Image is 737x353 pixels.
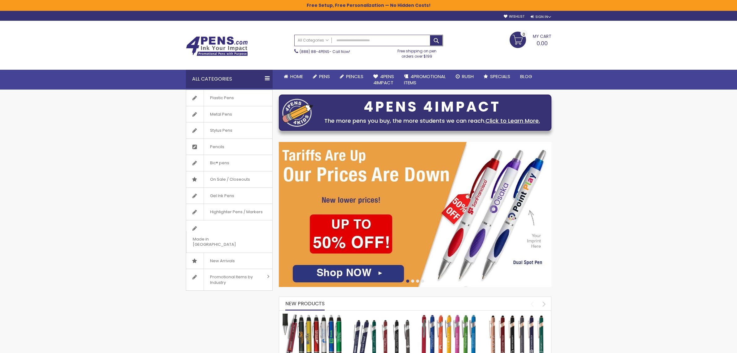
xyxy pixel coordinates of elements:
a: Ellipse Softy Rose Gold Classic with Stylus Pen - Silver Laser [486,313,548,319]
img: /cheap-promotional-products.html [279,142,551,287]
a: Bic® pens [186,155,272,171]
span: Metal Pens [204,106,238,122]
a: On Sale / Closeouts [186,171,272,188]
a: Gel Ink Pens [186,188,272,204]
img: 4Pens Custom Pens and Promotional Products [186,36,248,56]
a: New Arrivals [186,253,272,269]
span: Promotional Items by Industry [204,269,265,290]
a: (888) 88-4PENS [300,49,329,54]
a: 4Pens4impact [368,70,399,90]
span: 4Pens 4impact [373,73,394,86]
a: Pencils [186,139,272,155]
span: Made in [GEOGRAPHIC_DATA] [186,231,257,253]
a: Promotional Items by Industry [186,269,272,290]
span: Stylus Pens [204,122,239,139]
a: Ellipse Softy Brights with Stylus Pen - Laser [418,313,480,319]
span: Gel Ink Pens [204,188,240,204]
span: Bic® pens [204,155,235,171]
span: 0.00 [537,39,548,47]
span: Pencils [204,139,230,155]
span: Home [290,73,303,80]
span: On Sale / Closeouts [204,171,256,188]
a: Stylus Pens [186,122,272,139]
div: prev [527,298,537,309]
div: next [539,298,550,309]
span: Plastic Pens [204,90,240,106]
span: All Categories [298,38,329,43]
span: 4PROMOTIONAL ITEMS [404,73,446,86]
a: All Categories [295,35,332,45]
div: Sign In [531,15,551,19]
span: Pens [319,73,330,80]
div: The more pens you buy, the more students we can reach. [316,117,548,125]
span: Blog [520,73,532,80]
span: Highlighter Pens / Markers [204,204,269,220]
a: Made in [GEOGRAPHIC_DATA] [186,220,272,253]
a: Specials [479,70,515,83]
div: 4PENS 4IMPACT [316,100,548,113]
span: - Call Now! [300,49,350,54]
a: Wishlist [504,14,524,19]
span: Pencils [346,73,363,80]
a: Home [279,70,308,83]
div: Free shipping on pen orders over $199 [391,46,443,59]
a: Click to Learn More. [485,117,540,125]
a: Rush [451,70,479,83]
img: four_pen_logo.png [282,99,313,127]
a: 0.00 0 [510,32,551,47]
a: Plastic Pens [186,90,272,106]
span: 0 [523,31,525,37]
a: Highlighter Pens / Markers [186,204,272,220]
span: New Arrivals [204,253,241,269]
a: Pens [308,70,335,83]
a: Pencils [335,70,368,83]
span: Specials [490,73,510,80]
a: Custom Soft Touch Metal Pen - Stylus Top [350,313,412,319]
a: The Barton Custom Pens Special Offer [282,313,344,319]
a: Blog [515,70,537,83]
a: Metal Pens [186,106,272,122]
div: All Categories [186,70,273,88]
a: 4PROMOTIONALITEMS [399,70,451,90]
span: Rush [462,73,474,80]
span: New Products [285,300,325,307]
